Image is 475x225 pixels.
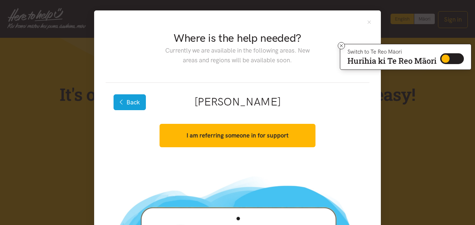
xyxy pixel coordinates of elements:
h2: Where is the help needed? [160,31,315,46]
p: Switch to Te Reo Māori [347,50,437,54]
strong: I am referring someone in for support [186,132,289,139]
button: Back [114,94,146,110]
p: Hurihia ki Te Reo Māori [347,58,437,64]
button: Close [366,19,372,25]
p: Currently we are available in the following areas. New areas and regions will be available soon. [160,46,315,65]
button: I am referring someone in for support [160,124,315,147]
h2: [PERSON_NAME] [117,94,358,109]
